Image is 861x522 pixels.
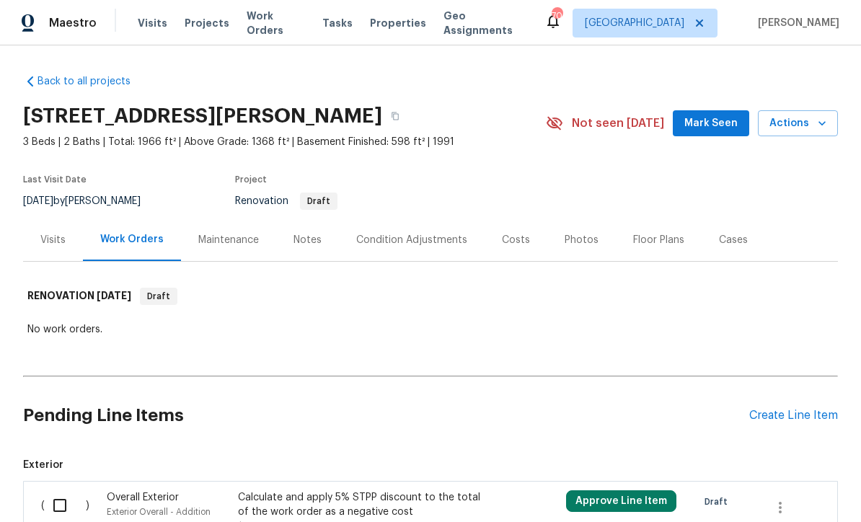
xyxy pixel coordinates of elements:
[301,197,336,205] span: Draft
[752,16,839,30] span: [PERSON_NAME]
[23,74,162,89] a: Back to all projects
[49,16,97,30] span: Maestro
[97,291,131,301] span: [DATE]
[235,196,337,206] span: Renovation
[502,233,530,247] div: Costs
[247,9,305,37] span: Work Orders
[238,490,492,519] div: Calculate and apply 5% STPP discount to the total of the work order as a negative cost
[23,273,838,319] div: RENOVATION [DATE]Draft
[198,233,259,247] div: Maintenance
[40,233,66,247] div: Visits
[27,288,131,305] h6: RENOVATION
[585,16,684,30] span: [GEOGRAPHIC_DATA]
[382,103,408,129] button: Copy Address
[27,322,834,337] div: No work orders.
[141,289,176,304] span: Draft
[719,233,748,247] div: Cases
[566,490,676,512] button: Approve Line Item
[107,508,211,516] span: Exterior Overall - Addition
[769,115,826,133] span: Actions
[23,196,53,206] span: [DATE]
[322,18,353,28] span: Tasks
[370,16,426,30] span: Properties
[705,495,733,509] span: Draft
[23,458,838,472] span: Exterior
[23,193,158,210] div: by [PERSON_NAME]
[235,175,267,184] span: Project
[552,9,562,23] div: 70
[23,135,546,149] span: 3 Beds | 2 Baths | Total: 1966 ft² | Above Grade: 1368 ft² | Basement Finished: 598 ft² | 1991
[749,409,838,423] div: Create Line Item
[293,233,322,247] div: Notes
[356,233,467,247] div: Condition Adjustments
[758,110,838,137] button: Actions
[565,233,599,247] div: Photos
[443,9,527,37] span: Geo Assignments
[185,16,229,30] span: Projects
[138,16,167,30] span: Visits
[673,110,749,137] button: Mark Seen
[684,115,738,133] span: Mark Seen
[23,109,382,123] h2: [STREET_ADDRESS][PERSON_NAME]
[23,382,749,449] h2: Pending Line Items
[572,116,664,130] span: Not seen [DATE]
[107,492,179,503] span: Overall Exterior
[633,233,684,247] div: Floor Plans
[100,232,164,247] div: Work Orders
[23,175,87,184] span: Last Visit Date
